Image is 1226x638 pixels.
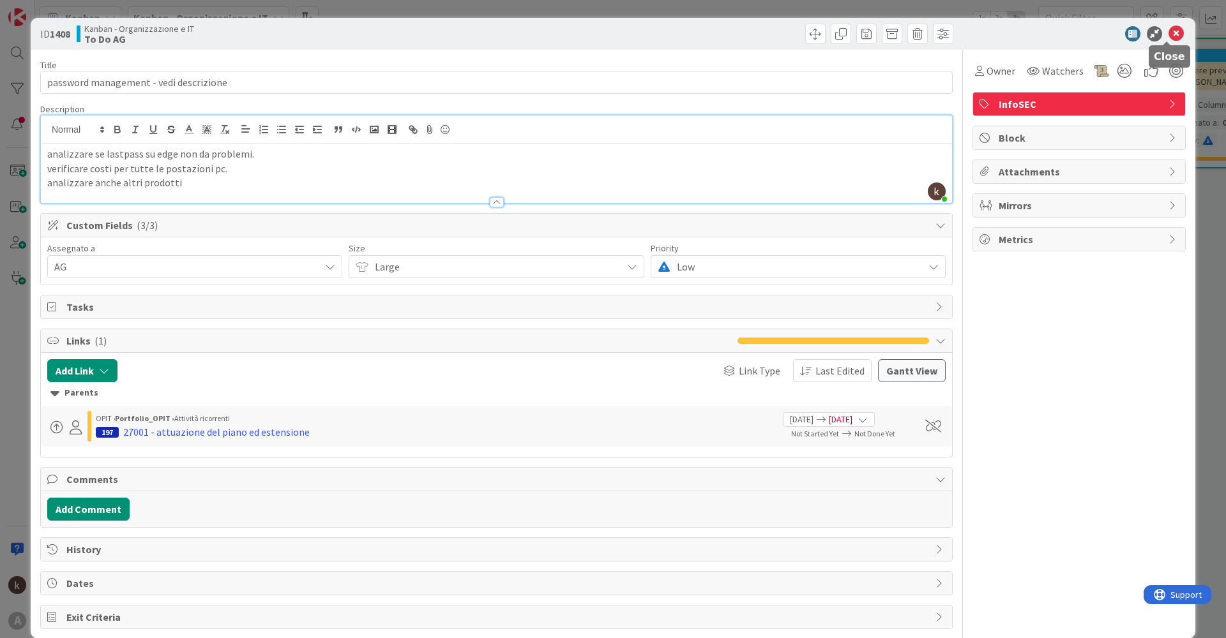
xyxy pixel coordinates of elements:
[66,218,929,233] span: Custom Fields
[790,413,814,426] span: [DATE]
[739,363,780,378] span: Link Type
[123,424,310,440] div: 27001 - attuazione del piano ed estensione
[40,59,57,71] label: Title
[375,258,615,276] span: Large
[999,232,1162,247] span: Metrics
[987,63,1015,78] span: Owner
[27,2,58,17] span: Support
[999,164,1162,179] span: Attachments
[40,71,953,94] input: type card name here...
[66,575,929,591] span: Dates
[66,299,929,315] span: Tasks
[815,363,865,378] span: Last Edited
[40,103,84,115] span: Description
[793,359,872,382] button: Last Edited
[174,413,230,423] span: Attività ricorrenti
[96,427,119,438] div: 197
[50,27,70,40] b: 1408
[928,182,946,200] img: AAcHTtd5rm-Hw59dezQYKVkaI0MZoYjvbSZnFopdN0t8vu62=s96-c
[84,24,194,34] span: Kanban - Organizzazione e IT
[50,386,942,400] div: Parents
[66,542,929,557] span: History
[677,258,917,276] span: Low
[791,429,839,438] span: Not Started Yet
[66,471,929,487] span: Comments
[66,609,929,625] span: Exit Criteria
[1042,63,1084,78] span: Watchers
[47,359,117,382] button: Add Link
[999,96,1162,112] span: InfoSEC
[40,26,70,41] span: ID
[854,429,895,438] span: Not Done Yet
[47,244,342,253] div: Assegnato a
[47,161,946,176] p: verificare costi per tutte le postazioni pc.
[84,34,194,44] b: To Do AG
[95,334,107,347] span: ( 1 )
[47,175,946,190] p: analizzare anche altri prodotti
[47,147,946,161] p: analizzare se lastpass su edge non da problemi.
[999,130,1162,145] span: Block
[999,198,1162,213] span: Mirrors
[349,244,644,253] div: Size
[651,244,946,253] div: Priority
[829,413,852,426] span: [DATE]
[66,333,731,348] span: Links
[54,259,320,274] span: AG
[1154,50,1185,63] h5: Close
[96,413,115,423] span: OPIT ›
[137,219,158,232] span: ( 3/3 )
[878,359,946,382] button: Gantt View
[115,413,174,423] b: Portfolio_OPIT ›
[47,498,130,521] button: Add Comment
